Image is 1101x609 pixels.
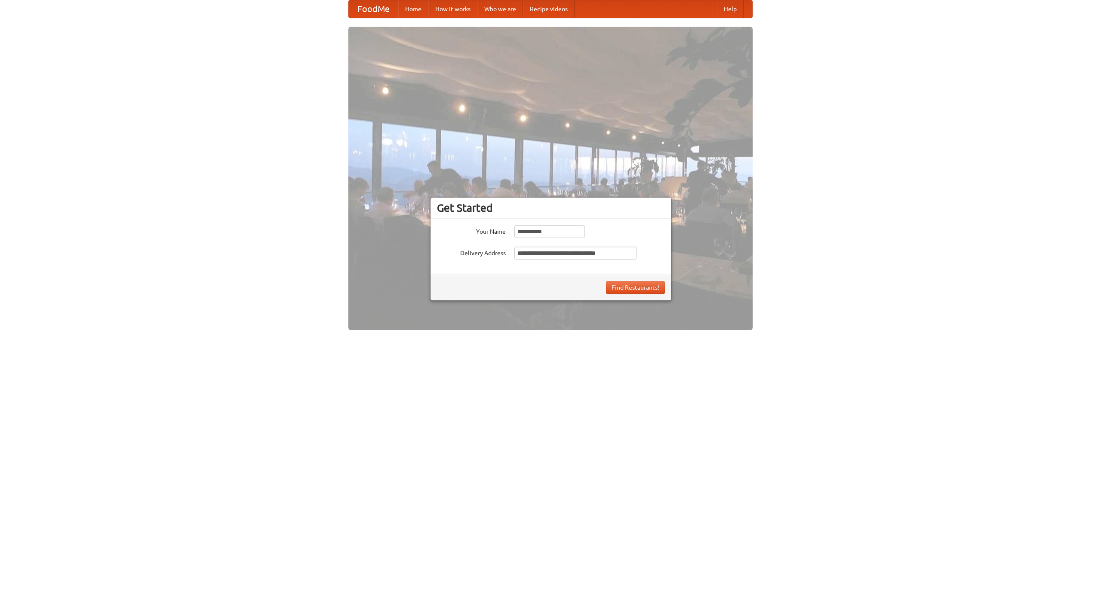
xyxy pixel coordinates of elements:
button: Find Restaurants! [606,281,665,294]
a: How it works [428,0,477,18]
a: Help [717,0,744,18]
a: Who we are [477,0,523,18]
h3: Get Started [437,201,665,214]
label: Delivery Address [437,247,506,257]
a: Recipe videos [523,0,575,18]
a: FoodMe [349,0,398,18]
label: Your Name [437,225,506,236]
a: Home [398,0,428,18]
